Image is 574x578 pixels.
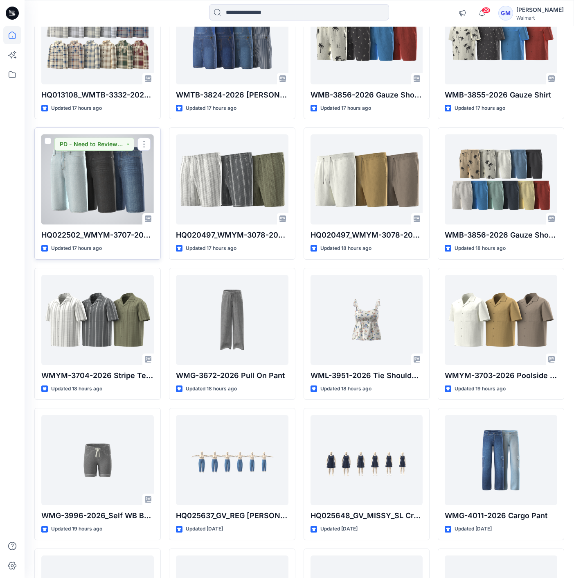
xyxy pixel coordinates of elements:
[186,104,236,113] p: Updated 17 hours ago
[41,510,154,521] p: WMG-3996-2026_Self WB Bermuda Shorts
[445,370,557,381] p: WMYM-3703-2026 Poolside Shirt (set)
[186,385,237,393] p: Updated 18 hours ago
[41,370,154,381] p: WMYM-3704-2026 Stripe Texture Shirt (set)
[51,104,102,113] p: Updated 17 hours ago
[445,510,557,521] p: WMG-4011-2026 Cargo Pant
[176,275,288,365] a: WMG-3672-2026 Pull On Pant
[176,89,288,101] p: WMTB-3824-2026 [PERSON_NAME]
[176,229,288,241] p: HQ020497_WMYM-3078-2026 Stripe Texture Short (set) Inseam 6”
[516,15,564,21] div: Walmart
[186,244,236,253] p: Updated 17 hours ago
[455,104,505,113] p: Updated 17 hours ago
[311,415,423,505] a: HQ025648_GV_MISSY_SL Crew Neck Mini Dress
[482,7,491,14] span: 29
[311,275,423,365] a: WML-3951-2026 Tie Shoulder Top
[41,89,154,101] p: HQ013108_WMTB-3332-2026_Flannel Shirt
[445,229,557,241] p: WMB-3856-2026 Gauze Short_Opt2
[320,244,371,253] p: Updated 18 hours ago
[455,244,506,253] p: Updated 18 hours ago
[445,89,557,101] p: WMB-3855-2026 Gauze Shirt
[516,5,564,15] div: [PERSON_NAME]
[445,134,557,224] a: WMB-3856-2026 Gauze Short_Opt2
[311,89,423,101] p: WMB-3856-2026 Gauze Short_Opt1
[311,134,423,224] a: HQ020497_WMYM-3078-2026 Poolside Short (set) Inseam 6"
[311,370,423,381] p: WML-3951-2026 Tie Shoulder Top
[41,275,154,365] a: WMYM-3704-2026 Stripe Texture Shirt (set)
[176,134,288,224] a: HQ020497_WMYM-3078-2026 Stripe Texture Short (set) Inseam 6”
[455,385,506,393] p: Updated 19 hours ago
[41,134,154,224] a: HQ022502_WMYM-3707-2026 Denim Jort
[320,104,371,113] p: Updated 17 hours ago
[186,525,223,533] p: Updated [DATE]
[320,385,371,393] p: Updated 18 hours ago
[455,525,492,533] p: Updated [DATE]
[311,229,423,241] p: HQ020497_WMYM-3078-2026 Poolside Short (set) Inseam 6"
[176,370,288,381] p: WMG-3672-2026 Pull On Pant
[41,229,154,241] p: HQ022502_WMYM-3707-2026 Denim Jort
[498,6,513,20] div: GM
[51,525,102,533] p: Updated 19 hours ago
[311,510,423,521] p: HQ025648_GV_MISSY_SL Crew Neck Mini Dress
[445,275,557,365] a: WMYM-3703-2026 Poolside Shirt (set)
[176,510,288,521] p: HQ025637_GV_REG [PERSON_NAME] Pocket Barrel [PERSON_NAME]
[445,415,557,505] a: WMG-4011-2026 Cargo Pant
[41,415,154,505] a: WMG-3996-2026_Self WB Bermuda Shorts
[51,244,102,253] p: Updated 17 hours ago
[51,385,102,393] p: Updated 18 hours ago
[176,415,288,505] a: HQ025637_GV_REG Carpenter Pocket Barrel Jean
[320,525,358,533] p: Updated [DATE]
